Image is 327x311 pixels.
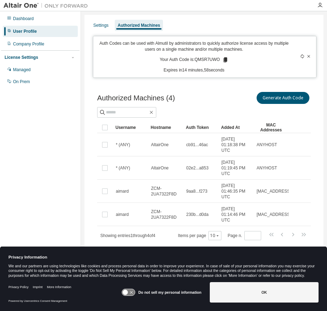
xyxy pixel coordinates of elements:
[118,23,160,28] div: Authorized Machines
[221,183,250,200] span: [DATE] 01:46:35 PM UTC
[221,122,251,133] div: Added At
[151,186,180,197] span: ZCM-2UA7322F8D
[4,2,92,9] img: Altair One
[13,79,30,85] div: On Prem
[186,142,208,148] span: cb91...46ac
[151,209,180,220] span: ZCM-2UA7322F8D
[151,165,169,171] span: AltairOne
[98,41,290,52] p: Auth Codes can be used with Almutil by administrators to quickly authorize license access by mult...
[98,67,290,73] p: Expires in 14 minutes, 58 seconds
[13,16,34,21] div: Dashboard
[116,188,129,194] span: aimard
[97,94,175,102] span: Authorized Machines (4)
[221,160,250,176] span: [DATE] 01:19:45 PM UTC
[160,57,228,63] p: Your Auth Code is: QMSR7UWO
[151,142,169,148] span: AltairOne
[257,142,277,148] span: ANYHOST
[228,231,261,240] span: Page n.
[186,188,207,194] span: 9aa8...f273
[186,212,208,217] span: 230b...d0da
[221,136,250,153] span: [DATE] 01:18:38 PM UTC
[257,188,291,194] span: [MAC_ADDRESS]
[256,122,286,133] div: MAC Addresses
[93,23,108,28] div: Settings
[13,67,31,73] div: Managed
[257,165,277,171] span: ANYHOST
[116,142,130,148] span: * (ANY)
[221,206,250,223] span: [DATE] 01:14:46 PM UTC
[5,55,38,60] div: License Settings
[13,41,44,47] div: Company Profile
[100,233,155,238] span: Showing entries 1 through 4 of 4
[115,122,145,133] div: Username
[13,29,37,34] div: User Profile
[151,122,180,133] div: Hostname
[210,233,220,238] button: 10
[116,212,129,217] span: aimard
[257,92,309,104] button: Generate Auth Code
[186,165,208,171] span: 02e2...a853
[116,165,130,171] span: * (ANY)
[178,231,221,240] span: Items per page
[186,122,215,133] div: Auth Token
[257,212,291,217] span: [MAC_ADDRESS]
